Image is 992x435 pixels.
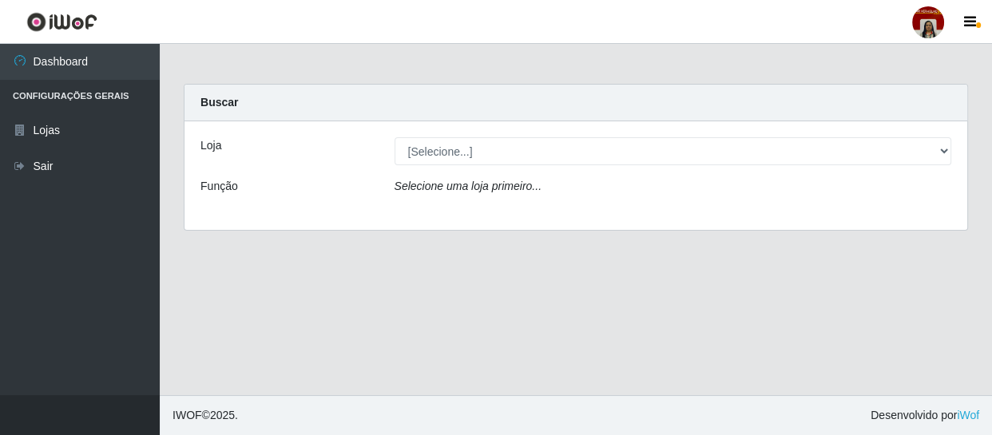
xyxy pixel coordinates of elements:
[173,409,202,421] span: IWOF
[395,180,542,192] i: Selecione uma loja primeiro...
[957,409,979,421] a: iWof
[200,137,221,154] label: Loja
[200,178,238,195] label: Função
[26,12,97,32] img: CoreUI Logo
[200,96,238,109] strong: Buscar
[173,407,238,424] span: © 2025 .
[871,407,979,424] span: Desenvolvido por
